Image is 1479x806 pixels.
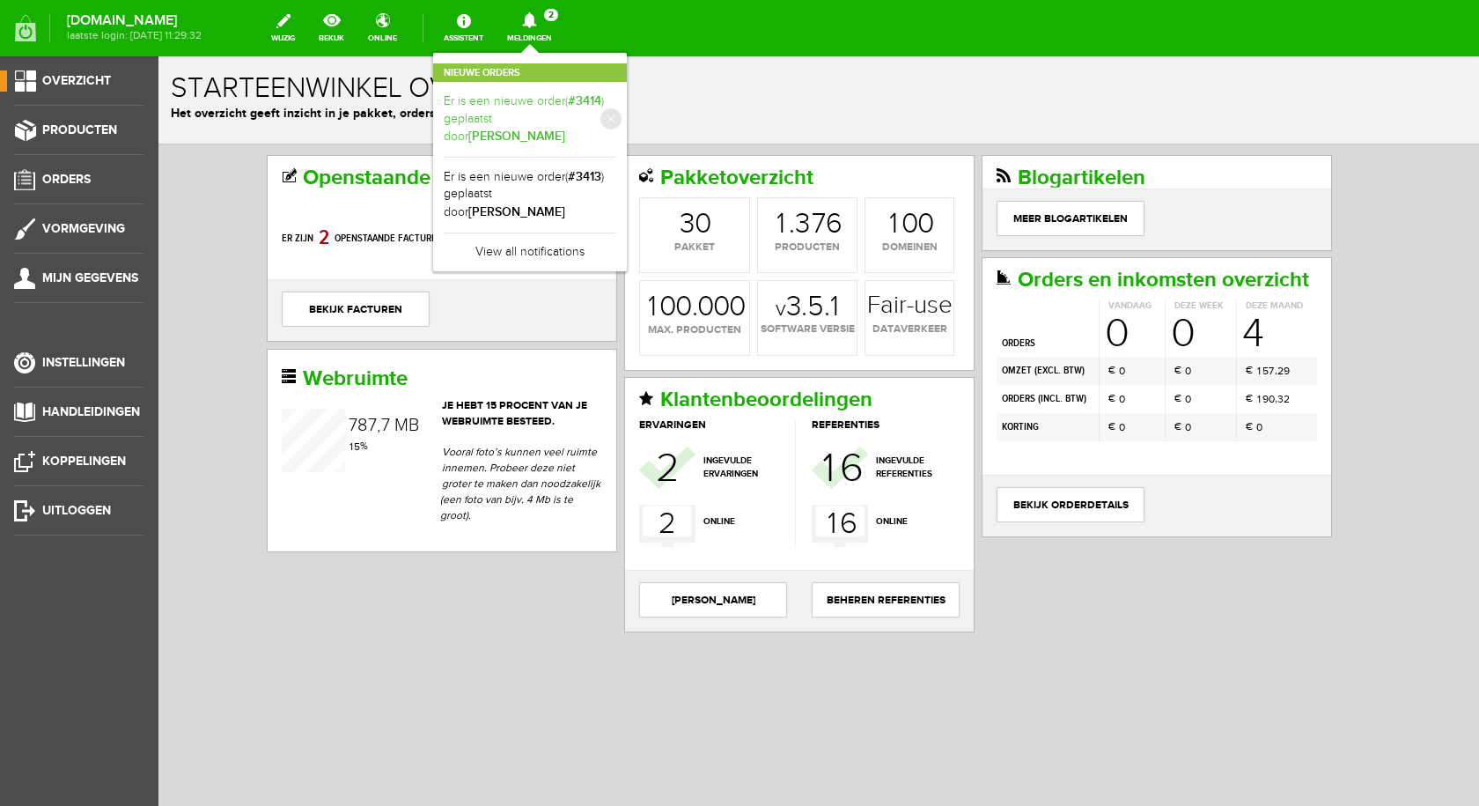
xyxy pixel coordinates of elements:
[681,449,699,486] div: 6
[1110,307,1115,322] div: 7
[191,382,195,398] div: 1
[1125,307,1131,322] div: 9
[709,237,794,262] strong: Fair-use
[218,359,222,381] span: ,
[497,9,563,48] a: Meldingen2 Nieuwe ordersEr is een nieuwe order(#3414) geplaatst door[PERSON_NAME]Er is een nieuwe...
[1006,243,1078,256] th: Deze week
[261,9,305,48] a: wijzig
[838,144,986,180] a: Meer blogartikelen
[707,265,795,281] span: dataverkeer
[1084,257,1106,298] div: 4
[1125,335,1131,351] div: 2
[653,363,799,374] h3: referenties
[838,357,940,385] td: korting
[517,237,533,265] div: 0
[433,9,494,48] a: Assistent
[568,93,601,108] b: #3414
[433,63,627,82] h2: Nieuwe orders
[481,332,801,355] h2: Klantenbeoordelingen
[570,237,587,265] div: 0
[630,152,636,184] span: .
[743,154,760,182] div: 0
[481,363,636,374] h3: ervaringen
[669,449,678,486] div: 1
[1026,335,1033,351] span: 0
[717,459,798,472] span: online
[879,307,923,321] b: excl. BTW
[667,154,684,182] div: 6
[946,257,969,298] span: 0
[1098,363,1104,379] span: 0
[190,360,199,378] div: 7
[1104,335,1110,351] div: 9
[838,300,940,329] td: omzet ( )
[960,335,967,351] span: 0
[731,154,739,182] div: 1
[189,383,210,396] span: %
[12,17,1308,48] h1: Starteenwinkel overzicht
[533,234,540,267] span: .
[1119,307,1125,322] div: 2
[1012,257,1035,298] span: 0
[42,404,140,419] span: Handleidingen
[282,388,444,467] p: Vooral foto’s kunnen veel ruimte innemen. Probeer deze niet groter te maken dan noodzakelijk (een...
[308,9,355,48] a: bekijk
[223,360,232,378] div: 7
[838,256,940,300] td: orders
[199,360,209,378] div: 8
[539,237,556,265] div: 0
[42,73,111,88] span: Overzicht
[481,526,629,561] a: [PERSON_NAME]
[123,342,444,373] header: Je hebt 15 procent van je webruimte besteed.
[482,266,591,282] span: max. producten
[42,503,111,518] span: Uitloggen
[653,526,801,561] a: Beheren Referenties
[1026,363,1033,379] span: 0
[653,154,667,182] div: 7
[882,336,925,349] b: incl. BTW
[1110,335,1116,351] div: 0
[210,360,218,378] div: 7
[600,183,698,199] span: producten
[1116,336,1119,348] span: ,
[357,9,408,48] a: online
[1119,335,1125,351] div: 3
[1099,307,1102,322] div: 1
[160,166,171,197] div: 2
[500,449,518,486] div: 2
[838,110,1159,133] h2: Blogartikelen
[468,204,565,219] b: [PERSON_NAME]
[67,31,202,41] span: laatste login: [DATE] 11:29:32
[838,212,1159,235] h2: Orders en inkomsten overzicht
[1078,243,1159,256] th: Deze maand
[600,265,698,281] span: software versie
[707,183,795,199] span: domeinen
[481,110,801,133] h2: Pakketoverzicht
[123,235,271,270] a: bekijk facturen
[1026,307,1033,322] span: 0
[618,154,627,182] div: 1
[42,122,117,137] span: Producten
[1116,307,1119,320] span: ,
[123,166,444,199] p: Er zijn openstaande facturen
[42,355,125,370] span: Instellingen
[12,48,1308,66] p: Het overzicht geeft inzicht in je pakket, orders en dataverkeer.
[497,391,521,433] div: 2
[521,154,536,182] div: 3
[444,168,616,222] a: Er is een nieuwe order(#3413) geplaatst door[PERSON_NAME]
[195,382,202,398] div: 5
[42,270,138,285] span: Mijn gegevens
[940,243,1006,256] th: Vandaag
[759,154,776,182] div: 0
[960,363,967,379] span: 0
[236,359,261,380] span: MB
[568,169,601,184] b: #3413
[67,16,202,26] strong: [DOMAIN_NAME]
[960,307,967,322] span: 0
[444,233,616,262] a: View all notifications
[489,237,498,265] div: 1
[838,431,986,466] a: bekijk orderdetails
[545,398,626,425] span: ingevulde ervaringen
[681,391,705,433] div: 6
[617,237,681,265] strong: 3.5.1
